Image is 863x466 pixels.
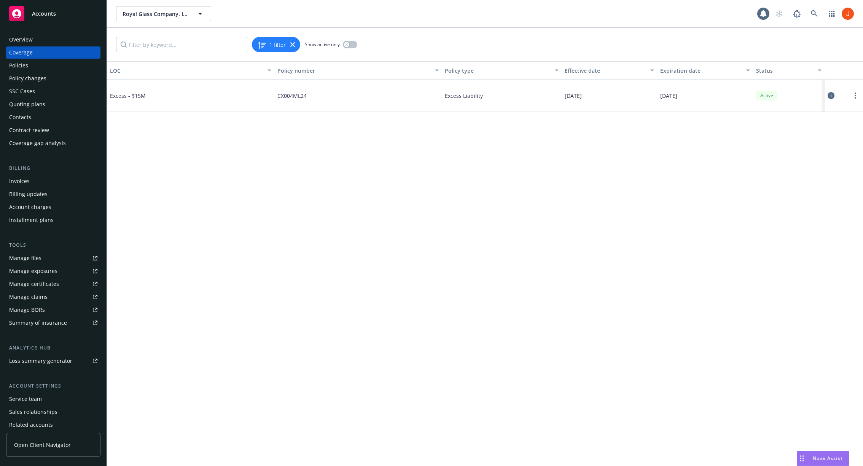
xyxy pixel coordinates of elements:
div: Contacts [9,111,31,123]
a: Manage BORs [6,304,100,316]
input: Filter by keyword... [116,37,247,52]
button: Expiration date [657,61,753,80]
a: Installment plans [6,214,100,226]
a: Policy changes [6,72,100,85]
a: Sales relationships [6,406,100,418]
a: Invoices [6,175,100,187]
a: Quoting plans [6,98,100,110]
div: Manage files [9,252,41,264]
div: Manage exposures [9,265,57,277]
a: Coverage [6,46,100,59]
div: Manage claims [9,291,48,303]
a: Search [807,6,822,21]
button: Policy number [274,61,442,80]
div: Tools [6,241,100,249]
a: SSC Cases [6,85,100,97]
a: Contacts [6,111,100,123]
a: Account charges [6,201,100,213]
span: CX004ML24 [277,92,307,100]
span: Open Client Navigator [14,441,71,449]
a: more [851,91,860,100]
div: Expiration date [660,67,742,75]
a: Loss summary generator [6,355,100,367]
a: Summary of insurance [6,317,100,329]
div: Policies [9,59,28,72]
a: Manage files [6,252,100,264]
span: [DATE] [660,92,677,100]
div: Coverage [9,46,33,59]
div: Policy changes [9,72,46,85]
div: Policy type [445,67,550,75]
button: LOC [107,61,274,80]
div: Account charges [9,201,51,213]
a: Coverage gap analysis [6,137,100,149]
div: Invoices [9,175,30,187]
a: Contract review [6,124,100,136]
a: Service team [6,393,100,405]
span: Excess - $15M [110,92,224,100]
div: Status [756,67,814,75]
a: Report a Bug [789,6,804,21]
div: Manage certificates [9,278,59,290]
div: Contract review [9,124,49,136]
a: Related accounts [6,419,100,431]
div: Installment plans [9,214,54,226]
div: Summary of insurance [9,317,67,329]
a: Switch app [824,6,839,21]
div: Billing updates [9,188,48,200]
span: Show active only [305,41,340,48]
a: Manage exposures [6,265,100,277]
div: Analytics hub [6,344,100,352]
a: Manage certificates [6,278,100,290]
div: Related accounts [9,419,53,431]
div: Manage BORs [9,304,45,316]
a: Start snowing [772,6,787,21]
div: Quoting plans [9,98,45,110]
span: Active [759,92,774,99]
img: photo [842,8,854,20]
button: Effective date [562,61,658,80]
div: Loss summary generator [9,355,72,367]
button: Royal Glass Company, Inc [116,6,211,21]
a: Accounts [6,3,100,24]
div: LOC [110,67,263,75]
span: Accounts [32,11,56,17]
span: [DATE] [565,92,582,100]
button: Nova Assist [797,451,849,466]
div: Account settings [6,382,100,390]
div: SSC Cases [9,85,35,97]
div: Service team [9,393,42,405]
button: Policy type [442,61,561,80]
div: Sales relationships [9,406,57,418]
a: Manage claims [6,291,100,303]
a: Policies [6,59,100,72]
div: Policy number [277,67,430,75]
a: Overview [6,34,100,46]
span: Excess Liability [445,92,483,100]
span: 1 filter [269,41,286,49]
span: Royal Glass Company, Inc [123,10,188,18]
div: Effective date [565,67,646,75]
div: Overview [9,34,33,46]
a: Billing updates [6,188,100,200]
div: Drag to move [797,451,807,466]
div: Coverage gap analysis [9,137,66,149]
div: Billing [6,164,100,172]
span: Nova Assist [813,455,843,461]
button: Status [753,61,825,80]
